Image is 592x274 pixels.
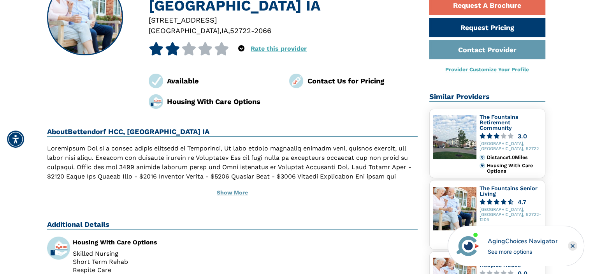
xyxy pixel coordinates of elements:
[47,220,418,230] h2: Additional Details
[429,92,545,102] h2: Similar Providers
[480,199,542,205] a: 4.7
[480,114,518,131] a: The Fountains Retirement Community
[487,163,541,174] div: Housing With Care Options
[307,76,418,86] div: Contact Us for Pricing
[568,241,577,251] div: Close
[488,237,557,246] div: AgingChoices Navigator
[149,27,220,35] span: [GEOGRAPHIC_DATA]
[487,155,541,160] div: Distance 1.0 Miles
[480,155,485,160] img: distance.svg
[221,27,228,35] span: IA
[480,133,542,139] a: 3.0
[167,76,278,86] div: Available
[47,184,418,202] button: Show More
[230,25,271,36] div: 52722-2066
[455,233,481,259] img: avatar
[480,185,538,197] a: The Fountains Senior Living
[220,27,221,35] span: ,
[251,45,307,52] a: Rate this provider
[47,144,418,237] p: Loremipsum Dol si a consec adipis elitsedd ei Temporinci, Ut labo etdolo magnaaliq enimadm veni, ...
[73,259,227,265] li: Short Term Rehab
[480,207,542,222] div: [GEOGRAPHIC_DATA], [GEOGRAPHIC_DATA], 52722-1205
[238,42,244,55] div: Popover trigger
[228,27,230,35] span: ,
[47,127,418,137] h2: About Bettendorf HCC, [GEOGRAPHIC_DATA] IA
[73,251,227,257] li: Skilled Nursing
[149,15,418,25] div: [STREET_ADDRESS]
[167,96,278,107] div: Housing With Care Options
[480,163,485,168] img: primary.svg
[7,131,24,148] div: Accessibility Menu
[518,199,526,205] div: 4.7
[488,247,557,256] div: See more options
[445,66,529,72] a: Provider Customize Your Profile
[73,267,227,273] li: Respite Care
[429,40,545,59] a: Contact Provider
[518,133,527,139] div: 3.0
[480,256,526,268] a: [PERSON_NAME] Hospice House
[480,141,542,152] div: [GEOGRAPHIC_DATA], [GEOGRAPHIC_DATA], 52722
[429,18,545,37] a: Request Pricing
[73,239,227,246] div: Housing With Care Options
